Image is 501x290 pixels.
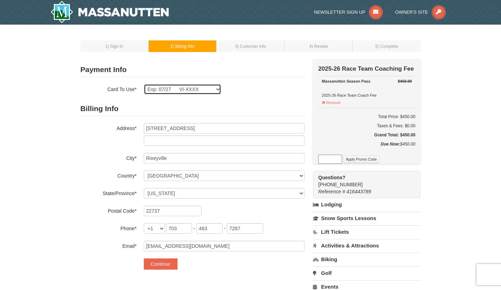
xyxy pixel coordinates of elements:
[318,113,415,120] h6: Total Price: $450.00
[343,155,379,163] button: Apply Promo Code
[313,239,420,252] a: Activities & Attractions
[173,44,194,49] span: ) Billing Info
[50,1,169,23] a: Massanutten Resort
[81,153,137,162] label: City*
[318,174,408,187] span: [PHONE_NUMBER]
[378,44,398,49] span: ) Complete
[237,44,266,49] span: ) Customer Info
[314,9,365,15] span: Newsletter Sign Up
[81,188,137,197] label: State/Province*
[81,170,137,179] label: Country*
[318,175,345,180] strong: Questions?
[144,153,304,163] input: City
[227,223,263,234] input: xxxx
[322,97,341,106] button: Remove
[144,241,304,251] input: Email
[318,122,415,129] div: Taxes & Fees: $0.00
[309,44,328,49] small: 4
[318,131,415,138] h5: Grand Total: $450.00
[375,44,398,49] small: 5
[166,223,192,234] input: xxx
[322,78,412,85] div: Massanutten Season Pass
[398,79,412,83] del: $450.00
[314,9,383,15] a: Newsletter Sign Up
[318,189,345,194] span: Reference #
[144,123,304,134] input: Billing Info
[81,223,137,232] label: Phone*
[144,258,178,270] button: Continue
[381,142,400,147] strong: Due Now:
[395,9,446,15] a: Owner's Site
[235,44,266,49] small: 3
[108,44,123,49] span: ) Sign In
[311,44,328,49] span: ) Review
[81,241,137,250] label: Email*
[193,225,195,231] span: -
[313,253,420,266] a: Biking
[81,63,304,77] h2: Payment Info
[224,225,226,231] span: -
[313,225,420,238] a: Lift Tickets
[318,65,414,72] strong: 2025-26 Race Team Coaching Fee
[105,44,123,49] small: 1
[144,206,201,216] input: Postal Code
[81,206,137,214] label: Postal Code*
[313,198,420,211] a: Lodging
[313,266,420,279] a: Golf
[81,123,137,132] label: Address*
[197,223,223,234] input: xxx
[322,78,412,99] div: 2025-26 Race Team Coach Fee
[347,189,371,194] span: 416443789
[395,9,428,15] span: Owner's Site
[81,84,137,93] label: Card To Use*
[81,102,304,116] h2: Billing Info
[318,141,415,155] div: $450.00
[313,212,420,225] a: Snow Sports Lessons
[171,44,195,49] small: 2
[50,1,169,23] img: Massanutten Resort Logo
